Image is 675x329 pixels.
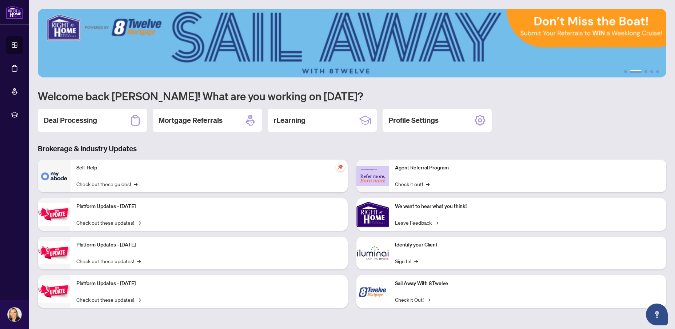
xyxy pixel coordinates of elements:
[38,144,666,154] h3: Brokerage & Industry Updates
[76,202,342,210] p: Platform Updates - [DATE]
[395,180,430,188] a: Check it out!→
[38,89,666,103] h1: Welcome back [PERSON_NAME]! What are you working on [DATE]?
[395,280,660,288] p: Sail Away With 8Twelve
[6,5,23,19] img: logo
[356,237,389,269] img: Identify your Client
[38,280,71,303] img: Platform Updates - June 23, 2025
[38,203,71,226] img: Platform Updates - July 21, 2025
[76,180,137,188] a: Check out these guides!→
[76,218,141,226] a: Check out these updates!→
[644,70,647,73] button: 3
[395,164,660,172] p: Agent Referral Program
[388,115,439,125] h2: Profile Settings
[650,70,653,73] button: 4
[624,70,627,73] button: 1
[395,218,438,226] a: Leave Feedback→
[630,70,642,73] button: 2
[395,202,660,210] p: We want to hear what you think!
[656,70,659,73] button: 5
[356,166,389,186] img: Agent Referral Program
[76,257,141,265] a: Check out these updates!→
[137,257,141,265] span: →
[646,304,668,325] button: Open asap
[356,275,389,308] img: Sail Away With 8Twelve
[273,115,305,125] h2: rLearning
[414,257,418,265] span: →
[137,296,141,304] span: →
[395,257,418,265] a: Sign In!→
[38,9,666,77] img: Slide 1
[76,241,342,249] p: Platform Updates - [DATE]
[336,163,345,171] span: pushpin
[426,180,430,188] span: →
[395,241,660,249] p: Identify your Client
[44,115,97,125] h2: Deal Processing
[76,164,342,172] p: Self-Help
[76,296,141,304] a: Check out these updates!→
[356,198,389,231] img: We want to hear what you think!
[38,160,71,192] img: Self-Help
[395,296,430,304] a: Check it Out!→
[427,296,430,304] span: →
[137,218,141,226] span: →
[134,180,137,188] span: →
[8,308,21,321] img: Profile Icon
[76,280,342,288] p: Platform Updates - [DATE]
[38,241,71,264] img: Platform Updates - July 8, 2025
[159,115,223,125] h2: Mortgage Referrals
[435,218,438,226] span: →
